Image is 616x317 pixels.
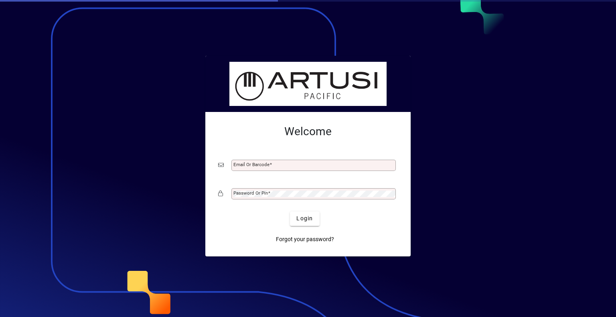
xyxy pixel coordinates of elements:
[233,162,269,167] mat-label: Email or Barcode
[276,235,334,244] span: Forgot your password?
[218,125,398,138] h2: Welcome
[290,211,319,226] button: Login
[233,190,268,196] mat-label: Password or Pin
[296,214,313,223] span: Login
[273,232,337,247] a: Forgot your password?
